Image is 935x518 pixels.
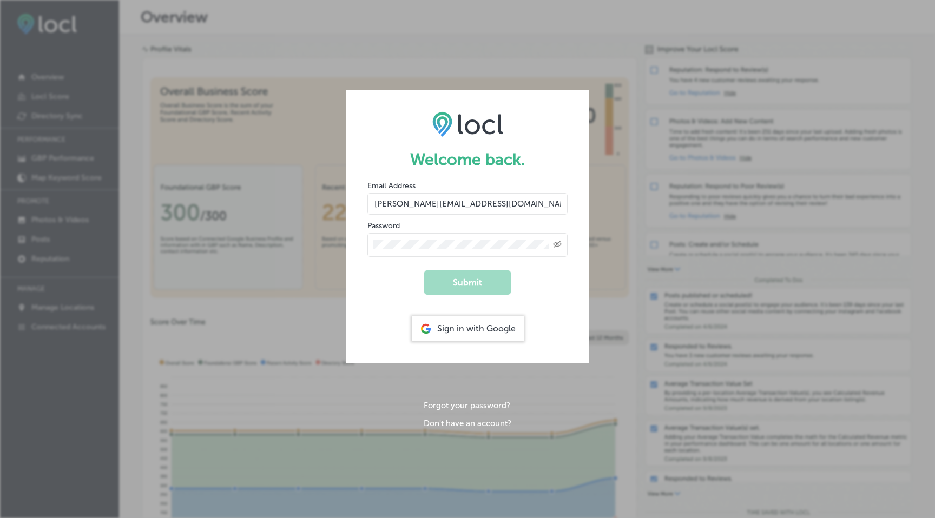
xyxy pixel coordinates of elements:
[367,181,416,190] label: Email Address
[553,240,562,250] span: Toggle password visibility
[432,111,503,136] img: LOCL logo
[412,316,524,341] div: Sign in with Google
[367,150,568,169] h1: Welcome back.
[367,221,400,230] label: Password
[424,419,511,428] a: Don't have an account?
[424,270,511,295] button: Submit
[424,401,510,410] a: Forgot your password?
